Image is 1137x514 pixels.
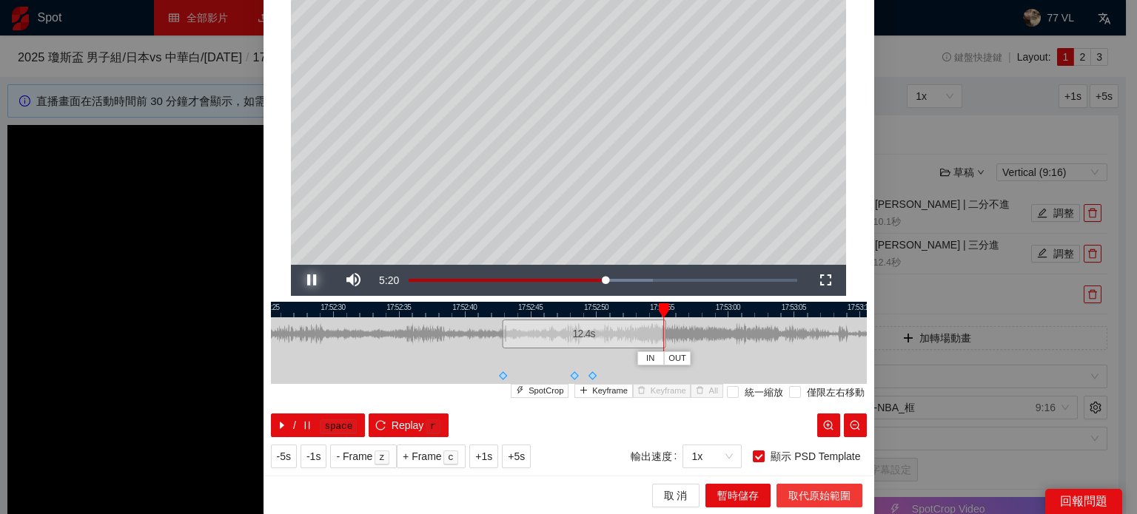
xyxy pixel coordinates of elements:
[469,444,498,468] button: +1s
[293,417,296,433] span: /
[765,448,866,464] span: 顯示 PSD Template
[668,352,686,365] span: OUT
[271,413,366,437] button: caret-right/pausespace
[817,413,840,437] button: zoom-in
[475,448,492,464] span: +1s
[633,384,691,398] button: deleteKeyframe
[502,319,665,348] div: 12.4 s
[529,385,563,398] span: SpotCrop
[320,419,357,434] kbd: space
[379,274,399,286] span: 5:20
[302,420,312,432] span: pause
[271,444,297,468] button: -5s
[511,384,568,398] button: thunderboltSpotCrop
[403,448,442,464] span: + Frame
[592,385,628,398] span: Keyframe
[397,444,466,468] button: + Framec
[332,265,374,296] button: Mute
[277,448,291,464] span: -5s
[277,420,287,432] span: caret-right
[788,487,851,504] span: 取代原始範圍
[777,484,862,507] button: 取代原始範圍
[426,419,440,434] kbd: r
[516,386,524,396] span: thunderbolt
[369,413,448,437] button: reloadReplayr
[739,386,789,401] span: 統一縮放
[336,448,372,464] span: - Frame
[409,279,797,282] div: Progress Bar
[392,417,424,433] span: Replay
[664,351,691,365] button: OUT
[502,444,531,468] button: +5s
[330,444,397,468] button: - Framez
[631,444,682,468] label: 輸出速度
[823,420,834,432] span: zoom-in
[443,450,458,465] kbd: c
[717,487,759,504] span: 暫時儲存
[637,351,664,365] button: IN
[850,420,860,432] span: zoom-out
[805,265,846,296] button: Fullscreen
[691,384,722,398] button: deleteAll
[375,420,386,432] span: reload
[580,386,588,396] span: plus
[301,444,326,468] button: -1s
[375,450,389,465] kbd: z
[306,448,321,464] span: -1s
[705,484,771,507] button: 暫時儲存
[691,445,733,467] span: 1x
[844,413,867,437] button: zoom-out
[652,484,700,507] button: 取 消
[1045,489,1122,514] div: 回報問題
[508,448,525,464] span: +5s
[574,384,633,398] button: plusKeyframe
[801,386,871,401] span: 僅限左右移動
[646,352,654,365] span: IN
[291,265,332,296] button: Pause
[664,487,688,504] span: 取 消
